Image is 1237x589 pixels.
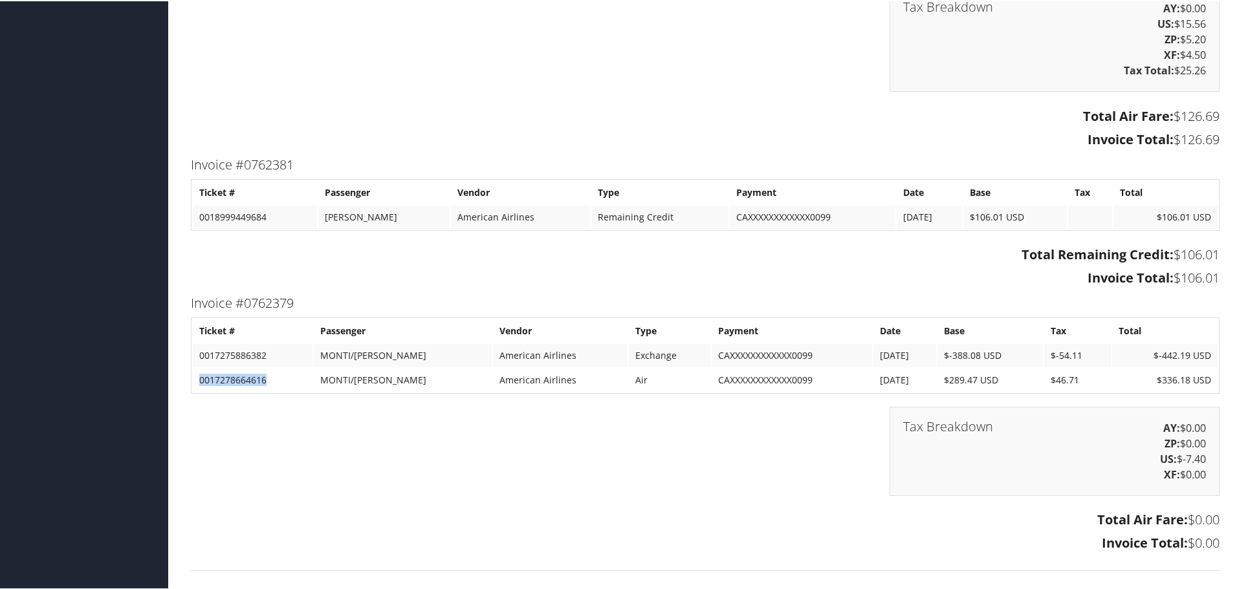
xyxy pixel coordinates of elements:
[963,204,1067,228] td: $106.01 USD
[314,343,492,366] td: MONTI/[PERSON_NAME]
[730,180,895,203] th: Payment
[191,268,1220,286] h3: $106.01
[193,367,312,391] td: 0017278664616
[712,318,872,341] th: Payment
[1113,204,1218,228] td: $106.01 USD
[1083,106,1174,123] strong: Total Air Fare:
[890,405,1220,495] div: $0.00 $0.00 $-7.40 $0.00
[1124,62,1174,76] strong: Tax Total:
[591,180,728,203] th: Type
[318,180,450,203] th: Passenger
[193,180,317,203] th: Ticket #
[629,343,710,366] td: Exchange
[493,343,628,366] td: American Airlines
[191,129,1220,147] h3: $126.69
[191,533,1220,551] h3: $0.00
[1022,244,1174,262] strong: Total Remaining Credit:
[451,180,590,203] th: Vendor
[1163,420,1180,434] strong: AY:
[191,509,1220,528] h3: $0.00
[629,367,710,391] td: Air
[1164,47,1180,61] strong: XF:
[1165,435,1180,449] strong: ZP:
[903,419,993,432] h3: Tax Breakdown
[1102,533,1188,550] strong: Invoice Total:
[314,367,492,391] td: MONTI/[PERSON_NAME]
[1097,509,1188,527] strong: Total Air Fare:
[730,204,895,228] td: CAXXXXXXXXXXXX0099
[712,367,872,391] td: CAXXXXXXXXXXXX0099
[191,155,1220,173] h3: Invoice #0762381
[963,180,1067,203] th: Base
[318,204,450,228] td: [PERSON_NAME]
[897,204,961,228] td: [DATE]
[1044,318,1111,341] th: Tax
[937,367,1043,391] td: $289.47 USD
[193,343,312,366] td: 0017275886382
[191,293,1220,311] h3: Invoice #0762379
[193,204,317,228] td: 0018999449684
[1088,268,1174,285] strong: Invoice Total:
[1165,31,1180,45] strong: ZP:
[1044,367,1111,391] td: $46.71
[1112,318,1218,341] th: Total
[897,180,961,203] th: Date
[1160,451,1177,465] strong: US:
[191,244,1220,262] h3: $106.01
[193,318,312,341] th: Ticket #
[1157,16,1174,30] strong: US:
[1112,343,1218,366] td: $-442.19 USD
[1113,180,1218,203] th: Total
[1044,343,1111,366] td: $-54.11
[591,204,728,228] td: Remaining Credit
[937,343,1043,366] td: $-388.08 USD
[451,204,590,228] td: American Airlines
[1112,367,1218,391] td: $336.18 USD
[1088,129,1174,147] strong: Invoice Total:
[712,343,872,366] td: CAXXXXXXXXXXXX0099
[937,318,1043,341] th: Base
[629,318,710,341] th: Type
[493,318,628,341] th: Vendor
[873,367,936,391] td: [DATE]
[314,318,492,341] th: Passenger
[493,367,628,391] td: American Airlines
[191,106,1220,124] h3: $126.69
[1068,180,1112,203] th: Tax
[1164,466,1180,480] strong: XF:
[873,343,936,366] td: [DATE]
[873,318,936,341] th: Date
